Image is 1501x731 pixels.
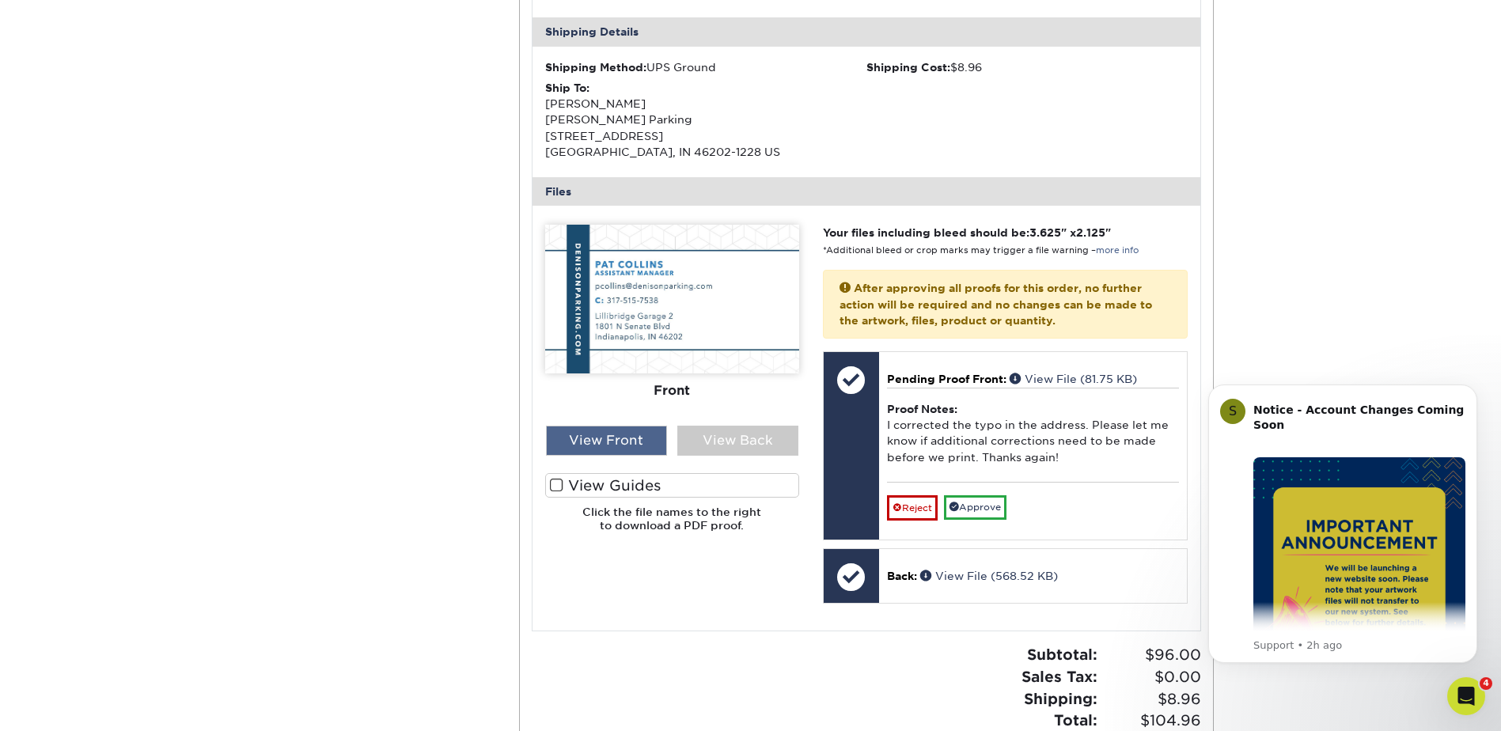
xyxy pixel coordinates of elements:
div: I corrected the typo in the address. Please let me know if additional corrections need to be made... [887,388,1179,482]
iframe: Google Customer Reviews [4,683,135,725]
label: View Guides [545,473,799,498]
strong: Shipping: [1024,690,1097,707]
span: Pending Proof Front: [887,373,1006,385]
strong: Your files including bleed should be: " x " [823,226,1111,239]
span: $96.00 [1102,644,1201,666]
iframe: Intercom notifications message [1185,361,1501,688]
a: View File (81.75 KB) [1010,373,1137,385]
strong: Total: [1054,711,1097,729]
h6: Click the file names to the right to download a PDF proof. [545,506,799,544]
a: more info [1096,245,1139,256]
span: $8.96 [1102,688,1201,710]
strong: Sales Tax: [1022,668,1097,685]
strong: After approving all proofs for this order, no further action will be required and no changes can ... [840,282,1152,327]
iframe: Intercom live chat [1447,677,1485,715]
a: Reject [887,495,938,521]
strong: Proof Notes: [887,403,957,415]
strong: Shipping Cost: [866,61,950,74]
span: 4 [1480,677,1492,690]
span: 2.125 [1076,226,1105,239]
div: Shipping Details [533,17,1200,46]
a: View File (568.52 KB) [920,570,1058,582]
strong: Shipping Method: [545,61,646,74]
div: $8.96 [866,59,1188,75]
div: Files [533,177,1200,206]
div: Front [545,373,799,408]
span: Back: [887,570,917,582]
span: 3.625 [1029,226,1061,239]
strong: Subtotal: [1027,646,1097,663]
small: *Additional bleed or crop marks may trigger a file warning – [823,245,1139,256]
strong: Ship To: [545,81,589,94]
a: Approve [944,495,1006,520]
div: UPS Ground [545,59,866,75]
div: View Back [677,426,798,456]
div: [PERSON_NAME] [PERSON_NAME] Parking [STREET_ADDRESS] [GEOGRAPHIC_DATA], IN 46202-1228 US [545,80,866,161]
span: $0.00 [1102,666,1201,688]
div: View Front [546,426,667,456]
